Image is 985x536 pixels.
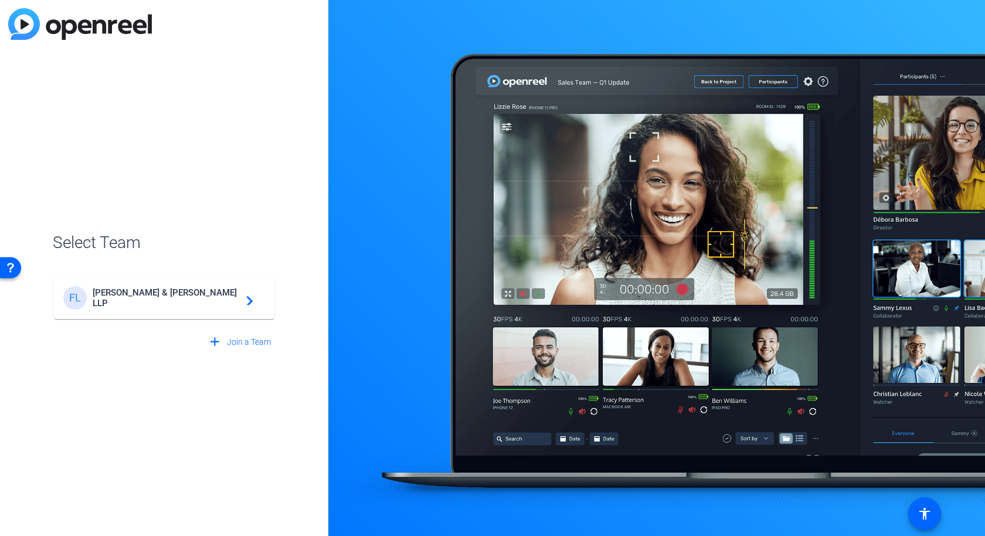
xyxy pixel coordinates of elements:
mat-icon: add [208,335,222,350]
button: Join a Team [203,332,276,353]
span: Select Team [53,230,276,255]
img: blue-gradient.svg [8,8,152,40]
span: [PERSON_NAME] & [PERSON_NAME] LLP [93,287,239,308]
mat-icon: navigate_next [239,291,253,305]
div: FL [63,286,87,310]
mat-icon: accessibility [918,507,932,521]
span: Join a Team [227,336,271,348]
